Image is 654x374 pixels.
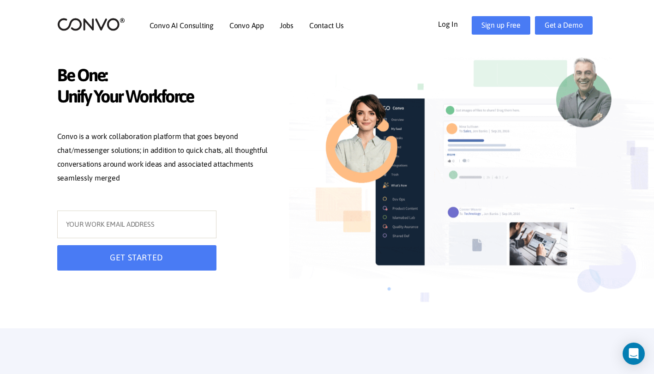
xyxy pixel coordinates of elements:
a: Contact Us [309,22,344,29]
img: logo_2.png [57,17,125,31]
button: GET STARTED [57,245,216,271]
span: Unify Your Workforce [57,86,274,109]
a: Get a Demo [535,16,593,35]
p: Convo is a work collaboration platform that goes beyond chat/messenger solutions; in addition to ... [57,130,274,187]
a: Sign up Free [472,16,530,35]
a: Convo App [229,22,264,29]
div: Open Intercom Messenger [623,343,645,365]
a: Jobs [280,22,294,29]
span: Be One: [57,65,274,88]
a: Log In [438,16,472,31]
input: YOUR WORK EMAIL ADDRESS [57,211,216,238]
a: Convo AI Consulting [150,22,214,29]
